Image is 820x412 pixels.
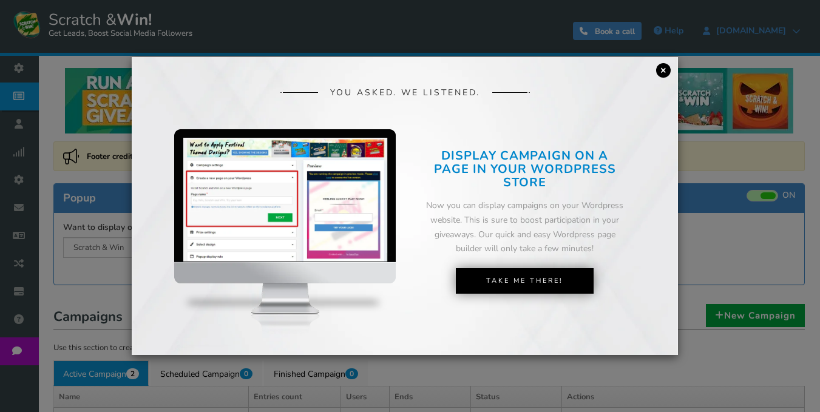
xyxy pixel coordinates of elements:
[330,88,480,97] span: YOU ASKED. WE LISTENED.
[656,63,671,78] a: ×
[174,129,396,354] img: mockup
[183,138,387,262] img: screenshot
[424,149,626,189] h2: DISPLAY CAMPAIGN ON A PAGE IN YOUR WORDPRESS STORE
[424,198,626,256] div: Now you can display campaigns on your Wordpress website. This is sure to boost participation in y...
[456,268,594,294] a: Take Me There!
